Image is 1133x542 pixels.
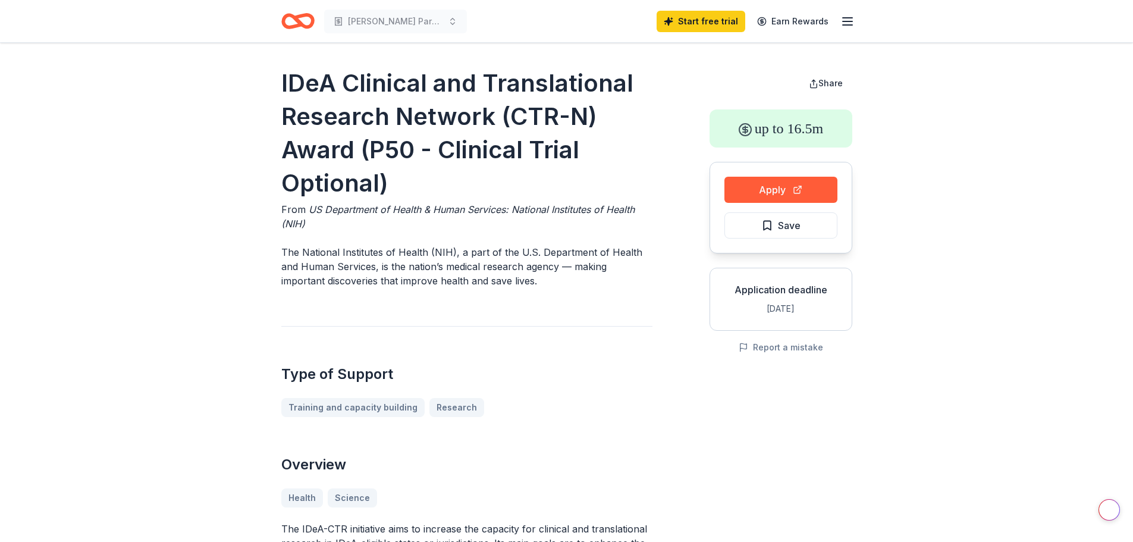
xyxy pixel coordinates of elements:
div: Application deadline [720,283,842,297]
h2: Type of Support [281,365,652,384]
a: Start free trial [657,11,745,32]
span: Share [818,78,843,88]
div: From [281,202,652,231]
span: Save [778,218,801,233]
a: Earn Rewards [750,11,836,32]
a: Home [281,7,315,35]
a: Research [429,398,484,417]
button: Apply [724,177,837,203]
h2: Overview [281,455,652,474]
span: US Department of Health & Human Services: National Institutes of Health (NIH) [281,203,635,230]
p: The National Institutes of Health (NIH), a part of the U.S. Department of Health and Human Servic... [281,245,652,288]
span: [PERSON_NAME] Parent Teacher Organization [348,14,443,29]
button: Save [724,212,837,239]
div: up to 16.5m [710,109,852,148]
button: [PERSON_NAME] Parent Teacher Organization [324,10,467,33]
div: [DATE] [720,302,842,316]
button: Share [799,71,852,95]
a: Training and capacity building [281,398,425,417]
h1: IDeA Clinical and Translational Research Network (CTR-N) Award (P50 - Clinical Trial Optional) [281,67,652,200]
button: Report a mistake [739,340,823,355]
